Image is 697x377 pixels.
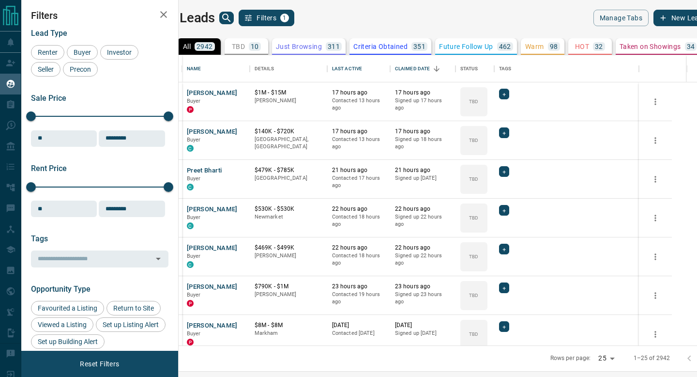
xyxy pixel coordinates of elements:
[395,166,451,174] p: 21 hours ago
[187,98,201,104] span: Buyer
[395,89,451,97] p: 17 hours ago
[395,330,451,337] p: Signed up [DATE]
[187,244,238,253] button: [PERSON_NAME]
[469,330,478,338] p: TBD
[594,351,618,365] div: 25
[31,45,64,60] div: Renter
[197,43,213,50] p: 2942
[31,334,105,349] div: Set up Building Alert
[469,292,478,299] p: TBD
[395,291,451,306] p: Signed up 23 hours ago
[255,205,322,213] p: $530K - $530K
[34,48,61,56] span: Renter
[332,127,385,136] p: 17 hours ago
[74,356,125,372] button: Reset Filters
[152,252,165,266] button: Open
[455,55,494,82] div: Status
[460,55,478,82] div: Status
[469,98,478,105] p: TBD
[255,283,322,291] p: $790K - $1M
[187,205,238,214] button: [PERSON_NAME]
[255,55,274,82] div: Details
[187,321,238,330] button: [PERSON_NAME]
[239,10,294,26] button: Filters1
[353,43,408,50] p: Criteria Obtained
[187,145,194,152] div: condos.ca
[499,244,509,254] div: +
[469,175,478,183] p: TBD
[255,244,322,252] p: $469K - $499K
[395,205,451,213] p: 22 hours ago
[34,304,101,312] span: Favourited a Listing
[70,48,94,56] span: Buyer
[187,175,201,182] span: Buyer
[255,291,322,298] p: [PERSON_NAME]
[499,166,509,177] div: +
[67,45,98,60] div: Buyer
[332,291,385,306] p: Contacted 19 hours ago
[499,43,511,50] p: 462
[430,62,443,76] button: Sort
[502,322,506,331] span: +
[31,234,48,243] span: Tags
[328,43,340,50] p: 311
[648,172,663,187] button: more
[255,136,322,151] p: [GEOGRAPHIC_DATA], [GEOGRAPHIC_DATA]
[395,55,430,82] div: Claimed Date
[187,55,201,82] div: Name
[395,252,451,267] p: Signed up 22 hours ago
[395,213,451,228] p: Signed up 22 hours ago
[469,137,478,144] p: TBD
[648,94,663,109] button: more
[469,214,478,221] p: TBD
[395,321,451,330] p: [DATE]
[502,283,506,293] span: +
[395,136,451,151] p: Signed up 18 hours ago
[499,55,512,82] div: Tags
[255,174,322,182] p: [GEOGRAPHIC_DATA]
[182,55,250,82] div: Name
[187,283,238,292] button: [PERSON_NAME]
[332,252,385,267] p: Contacted 18 hours ago
[255,97,322,105] p: [PERSON_NAME]
[255,127,322,136] p: $140K - $720K
[439,43,493,50] p: Future Follow Up
[31,317,93,332] div: Viewed a Listing
[332,244,385,252] p: 22 hours ago
[255,213,322,221] p: Newmarket
[187,214,201,220] span: Buyer
[395,244,451,252] p: 22 hours ago
[99,321,162,329] span: Set up Listing Alert
[106,301,161,315] div: Return to Site
[187,137,201,143] span: Buyer
[255,321,322,330] p: $8M - $8M
[31,62,61,77] div: Seller
[395,174,451,182] p: Signed up [DATE]
[332,330,385,337] p: Contacted [DATE]
[187,300,194,307] div: property.ca
[499,127,509,138] div: +
[110,304,157,312] span: Return to Site
[648,327,663,342] button: more
[187,253,201,259] span: Buyer
[31,29,67,38] span: Lead Type
[187,222,194,229] div: condos.ca
[499,321,509,332] div: +
[104,48,135,56] span: Investor
[332,166,385,174] p: 21 hours ago
[255,330,322,337] p: Markham
[390,55,455,82] div: Claimed Date
[187,330,201,337] span: Buyer
[502,128,506,138] span: +
[332,213,385,228] p: Contacted 18 hours ago
[31,284,91,294] span: Opportunity Type
[620,43,681,50] p: Taken on Showings
[327,55,390,82] div: Last Active
[550,43,558,50] p: 98
[634,354,670,362] p: 1–25 of 2942
[34,321,90,329] span: Viewed a Listing
[31,94,66,103] span: Sale Price
[34,338,101,346] span: Set up Building Alert
[250,55,327,82] div: Details
[281,15,288,21] span: 1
